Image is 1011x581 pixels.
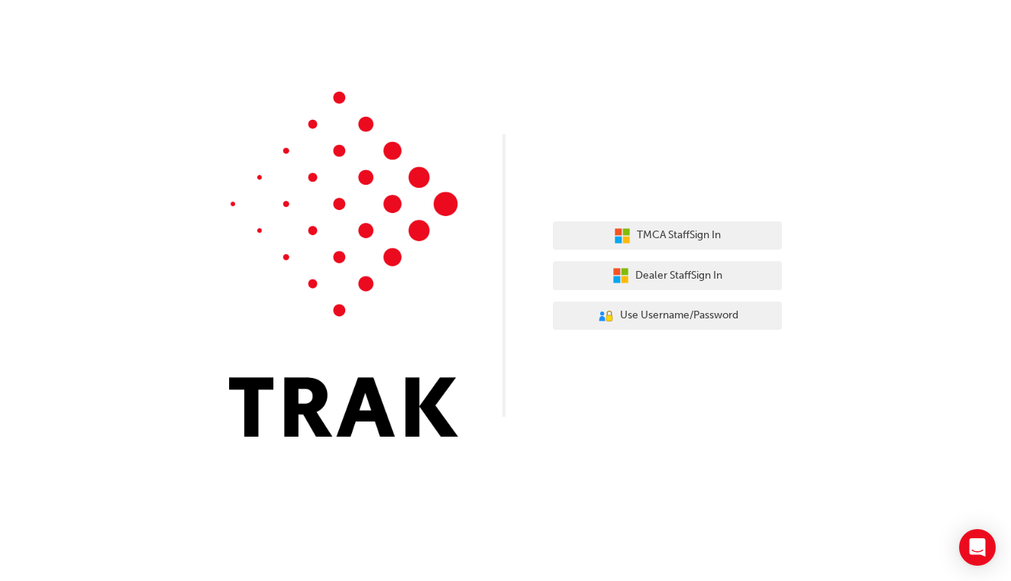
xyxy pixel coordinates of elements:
button: Dealer StaffSign In [553,261,782,290]
span: Dealer Staff Sign In [635,267,722,285]
img: Trak [229,92,458,437]
span: Use Username/Password [620,307,738,324]
div: Open Intercom Messenger [959,529,996,566]
button: TMCA StaffSign In [553,221,782,250]
button: Use Username/Password [553,302,782,331]
span: TMCA Staff Sign In [637,227,721,244]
